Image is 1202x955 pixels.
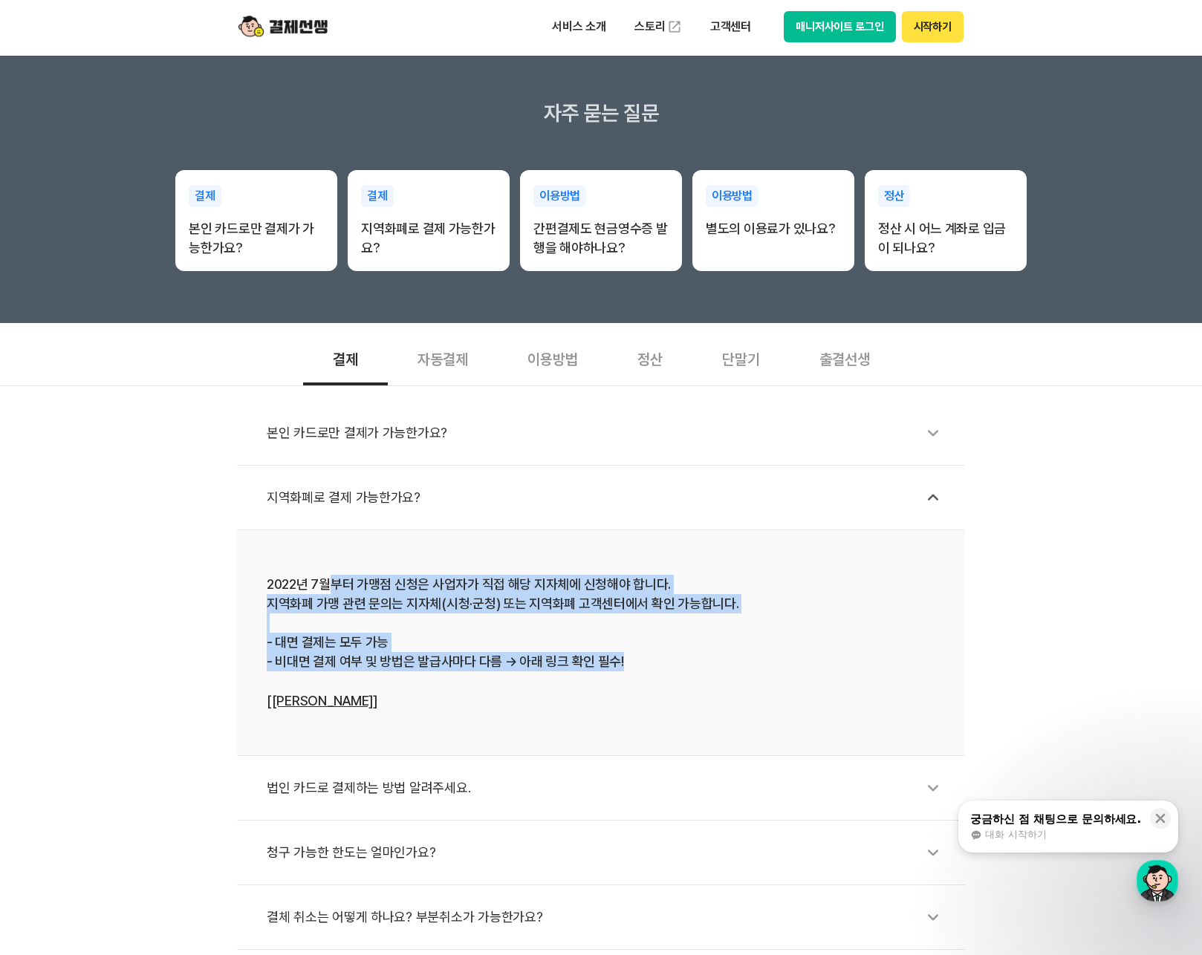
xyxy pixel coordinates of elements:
[878,219,1013,258] p: 정산 시 어느 계좌로 입금이 되나요?
[700,13,761,40] p: 고객센터
[267,480,950,515] div: 지역화폐로 결제 가능한가요?
[267,900,950,934] div: 결체 취소는 어떻게 하나요? 부분취소가 가능한가요?
[542,13,617,40] p: 서비스 소개
[230,493,247,505] span: 설정
[267,771,950,805] div: 법인 카드로 결제하는 방법 알려주세요.
[608,330,692,385] div: 정산
[878,185,911,207] p: 정산
[136,494,154,506] span: 대화
[784,11,896,42] button: 매니저사이트 로그인
[624,12,692,42] a: 스토리
[4,471,98,508] a: 홈
[706,185,758,207] p: 이용방법
[98,471,192,508] a: 대화
[267,835,950,870] div: 청구 가능한 한도는 얼마인가요?
[47,493,56,505] span: 홈
[267,575,935,711] div: 2022년 7월부터 가맹점 신청은 사업자가 직접 해당 지자체에 신청해야 합니다. 지역화폐 가맹 관련 문의는 지자체(시청·군청) 또는 지역화폐 고객센터에서 확인 가능합니다. -...
[189,219,324,258] p: 본인 카드로만 결제가 가능한가요?
[267,693,377,708] a: [[PERSON_NAME]]
[388,330,498,385] div: 자동결제
[189,185,221,207] p: 결제
[361,219,496,258] p: 지역화폐로 결제 가능한가요?
[361,185,394,207] p: 결제
[692,330,790,385] div: 단말기
[267,416,950,450] div: 본인 카드로만 결제가 가능한가요?
[303,330,388,385] div: 결제
[706,219,841,238] p: 별도의 이용료가 있나요?
[533,219,669,258] p: 간편결제도 현금영수증 발행을 해야하나요?
[498,330,608,385] div: 이용방법
[238,13,328,41] img: logo
[790,330,900,385] div: 출결선생
[533,185,586,207] p: 이용방법
[192,471,285,508] a: 설정
[667,19,682,34] img: 외부 도메인 오픈
[902,11,964,42] button: 시작하기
